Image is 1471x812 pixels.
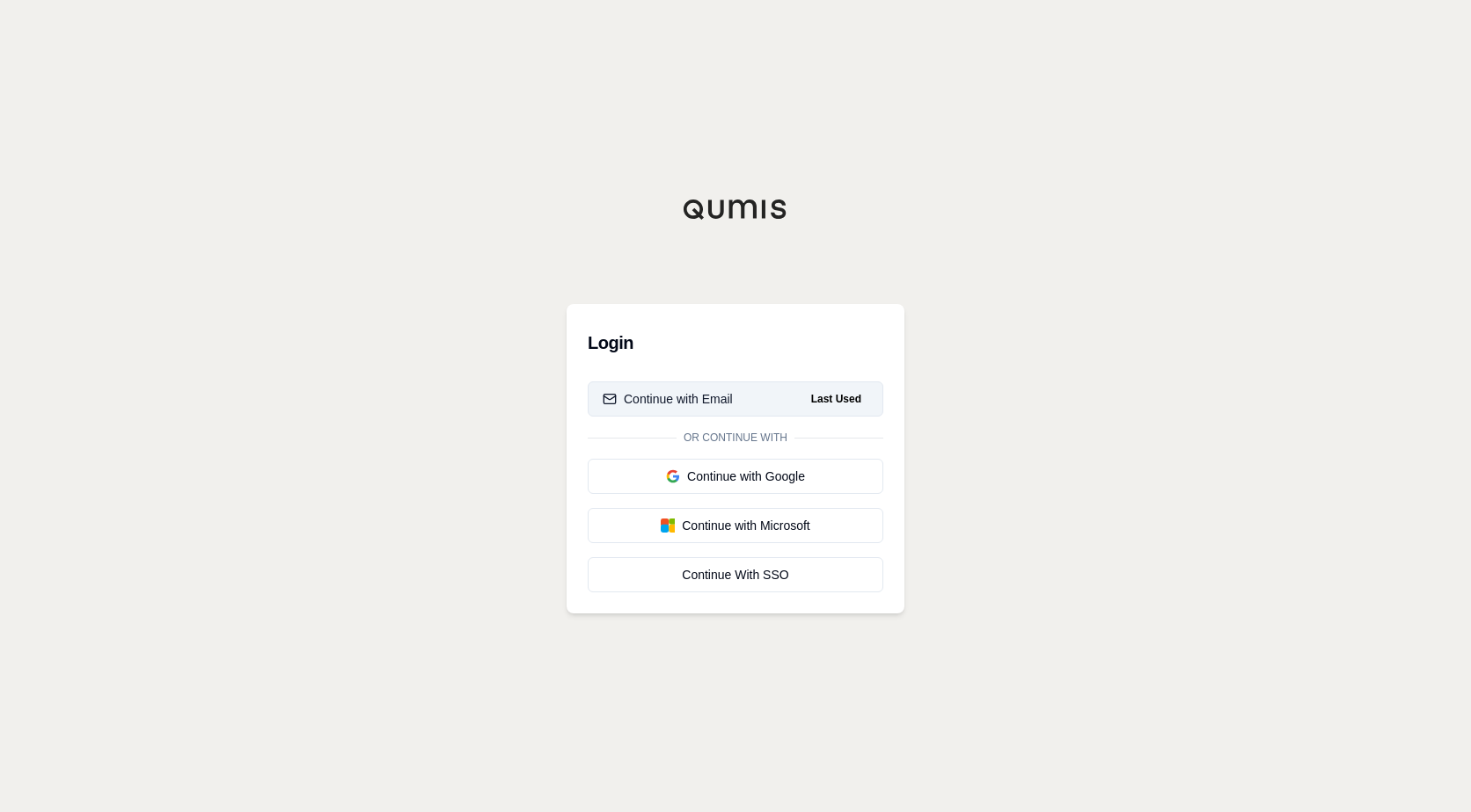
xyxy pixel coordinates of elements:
a: Continue With SSO [588,557,883,592]
span: Or continue with [677,431,794,445]
button: Continue with Microsoft [588,508,883,543]
h3: Login [588,325,883,360]
div: Continue with Microsoft [603,517,868,534]
div: Continue with Google [603,468,868,485]
div: Continue With SSO [603,566,868,584]
span: Last Used [804,388,868,410]
img: Qumis [683,199,788,220]
button: Continue with EmailLast Used [588,381,883,417]
div: Continue with Email [603,390,733,408]
button: Continue with Google [588,459,883,494]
